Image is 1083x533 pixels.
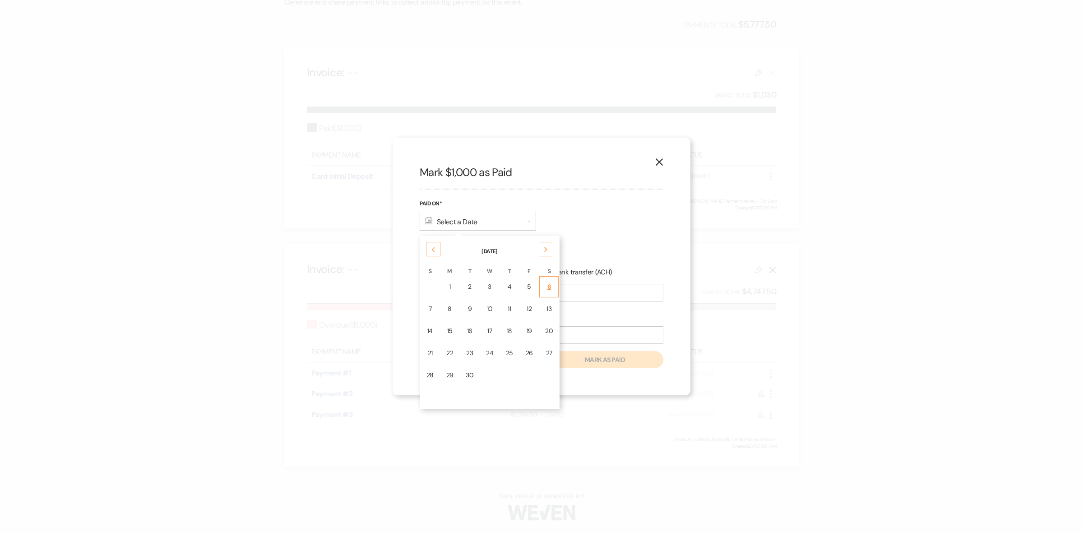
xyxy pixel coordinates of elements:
h2: Mark $1,000 as Paid [420,165,663,180]
div: 17 [486,326,493,336]
div: 25 [506,348,513,358]
div: Select a Date [420,211,536,231]
div: 7 [426,304,434,314]
div: 12 [526,304,533,314]
label: Paid On* [420,199,536,209]
div: 4 [506,282,513,292]
div: 26 [526,348,533,358]
label: Online bank transfer (ACH) [523,266,612,278]
div: 2 [466,282,473,292]
th: T [500,256,519,275]
button: Mark as paid [546,351,663,368]
div: 11 [506,304,513,314]
th: F [520,256,539,275]
div: 14 [426,326,434,336]
div: 28 [426,371,434,380]
th: T [460,256,479,275]
div: 29 [446,371,454,380]
div: 18 [506,326,513,336]
div: 30 [466,371,473,380]
th: M [440,256,459,275]
div: 1 [446,282,454,292]
div: 15 [446,326,454,336]
div: 24 [486,348,493,358]
th: S [539,256,559,275]
th: W [480,256,499,275]
th: S [421,256,440,275]
div: 21 [426,348,434,358]
div: 19 [526,326,533,336]
div: 27 [545,348,553,358]
div: 22 [446,348,454,358]
div: 3 [486,282,493,292]
div: 6 [545,282,553,292]
div: 10 [486,304,493,314]
th: [DATE] [421,236,559,255]
div: 23 [466,348,473,358]
div: 16 [466,326,473,336]
div: 8 [446,304,454,314]
div: 20 [545,326,553,336]
div: 13 [545,304,553,314]
div: 5 [526,282,533,292]
div: 9 [466,304,473,314]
